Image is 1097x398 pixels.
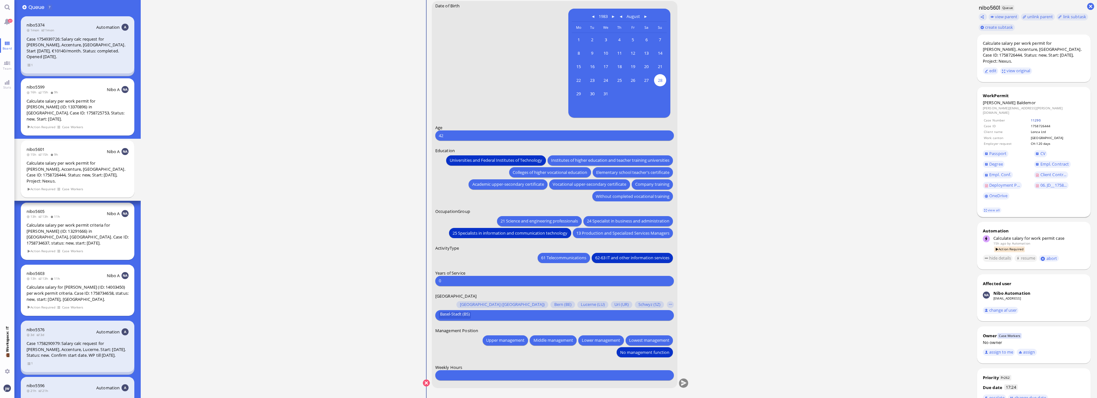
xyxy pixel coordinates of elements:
[572,74,585,87] button: August 22, 1983
[469,179,547,189] button: Academic upper-secondary certificate
[983,93,1085,98] div: WorkPermit
[572,33,585,46] button: August 1, 1983
[27,146,44,152] a: nibo5601
[553,181,626,188] span: Vocational upper-secondary certificate
[983,192,1009,199] a: OneDrive
[983,182,1022,189] a: Deployment P...
[654,34,666,46] span: 7
[613,34,625,46] span: 4
[27,160,129,184] div: Calculate salary per work permit for [PERSON_NAME], Accenture, [GEOGRAPHIC_DATA]. Case ID: 175872...
[27,28,41,32] span: 1mon
[28,4,47,11] span: Queue
[989,161,1003,167] span: Degree
[640,33,653,46] button: August 6, 1983
[50,276,62,281] span: 11h
[1001,375,1004,380] span: Pr
[1000,67,1032,74] button: view original
[27,84,44,90] a: nibo5599
[122,24,129,31] img: Aut
[439,312,471,319] button: Basel-Stadt (BS)
[585,74,599,87] button: August 23, 1983
[1063,14,1086,20] span: link subtask
[577,301,608,308] button: Lucerne (LU)
[631,25,634,30] span: Fr
[627,60,639,73] span: 19
[122,272,129,279] img: NA
[599,46,612,60] button: August 10, 1983
[107,273,120,278] span: Nibo A
[551,157,669,164] span: Institutes of higher education and teacher training universities
[983,141,1030,146] td: Employer request
[590,25,594,30] span: Tu
[1034,150,1047,157] a: CV
[572,87,585,100] button: August 29, 1983
[989,172,1011,177] span: Empl. Conf.
[983,118,1030,123] td: Case Number
[585,46,599,60] button: August 9, 1983
[38,276,50,281] span: 13h
[617,347,673,357] button: No management function
[983,292,990,299] img: Nibo Automation
[449,228,571,238] button: 25 Specialists in information and communication technology
[27,270,44,276] span: nibo5603
[27,62,33,68] span: view 1 items
[626,33,639,46] button: August 5, 1983
[998,333,1022,339] span: Case Workers
[640,74,652,86] span: 27
[27,124,56,130] span: Action Required
[2,85,13,90] span: Stats
[456,301,548,308] button: [GEOGRAPHIC_DATA] ([GEOGRAPHIC_DATA])
[599,60,612,73] button: August 17, 1983
[993,296,1021,300] a: [EMAIL_ADDRESS]
[122,328,129,335] img: Aut
[27,332,36,337] span: 3d
[501,218,578,224] span: 21 Science and engineering professionals
[1031,118,1041,122] a: 11290
[993,290,1030,296] div: Nibo Automation
[550,301,575,308] button: Bern (BE)
[587,218,669,224] span: 24 Specialist in business and administration
[460,302,545,307] span: [GEOGRAPHIC_DATA] ([GEOGRAPHIC_DATA])
[572,74,585,86] span: 22
[1030,123,1084,129] td: 1758726444
[620,349,669,355] span: No management function
[27,152,38,157] span: 15h
[533,337,573,344] span: Middle management
[482,335,528,345] button: Upper management
[27,22,44,28] span: nibo5374
[62,124,83,130] span: Case Workers
[1039,255,1059,262] button: abort
[27,186,56,192] span: Action Required
[1004,384,1018,390] span: 17:24
[586,74,598,86] span: 23
[1034,182,1069,189] a: 06. JD__1758...
[538,253,590,263] button: 61 Telecommunications
[597,12,609,20] button: 1983
[583,216,673,226] button: 24 Specialist in business and administration
[983,67,998,74] button: edit
[1040,172,1067,177] span: Client Contr...
[27,90,38,94] span: 16h
[983,106,1085,115] dd: [PERSON_NAME][EMAIL_ADDRESS][PERSON_NAME][DOMAIN_NAME]
[977,4,1001,12] h1: nibo5601
[592,253,673,263] button: 62-63 IT and other information services
[486,337,524,344] span: Upper management
[1001,5,1014,11] span: Queue
[1030,129,1084,134] td: Lonza Ltd
[1021,13,1055,20] button: unlink parent
[626,60,639,73] button: August 19, 1983
[654,47,666,59] span: 14
[509,167,591,177] button: Colleges of higher vocational education
[572,34,585,46] span: 1
[41,28,56,32] span: 1mon
[632,179,673,189] button: Company training
[62,305,83,310] span: Case Workers
[38,214,50,219] span: 13h
[5,352,10,366] span: 💼 Workspace: IT
[435,270,465,276] span: Years of Service
[582,337,620,344] span: Lower management
[613,47,625,59] span: 11
[36,332,46,337] span: 3d
[513,169,587,176] span: Colleges of higher vocational education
